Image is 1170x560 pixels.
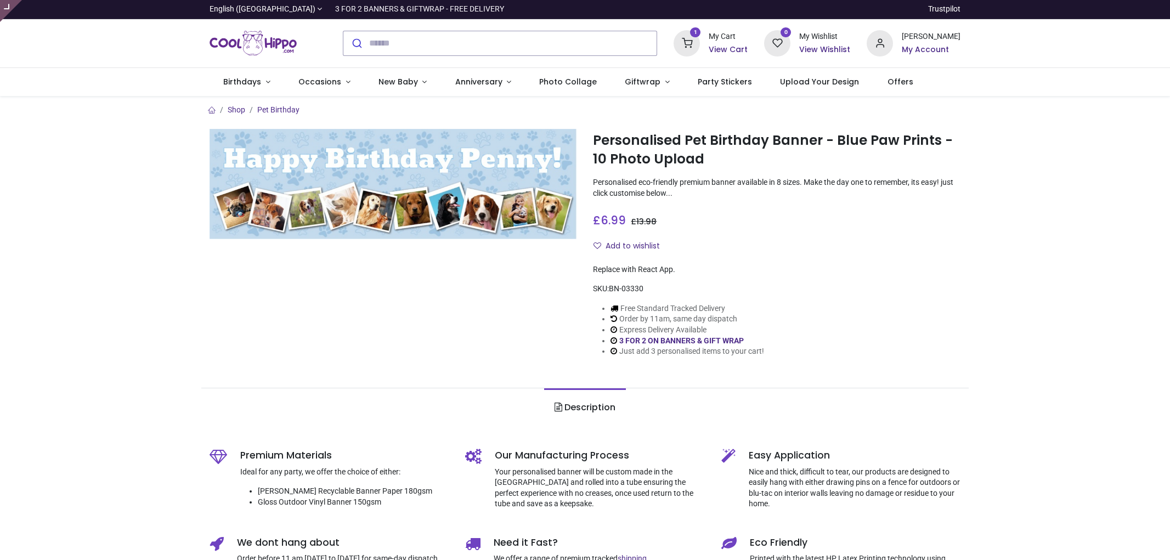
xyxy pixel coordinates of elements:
[210,28,297,59] a: Logo of Cool Hippo
[749,467,961,510] p: Nice and thick, difficult to tear, our products are designed to easily hang with either drawing p...
[240,467,449,478] p: Ideal for any party, we offer the choice of either:
[593,212,626,228] span: £
[539,76,597,87] span: Photo Collage
[494,536,705,550] h5: Need it Fast?
[611,325,764,336] li: Express Delivery Available
[902,44,960,55] a: My Account
[888,76,913,87] span: Offers
[240,449,449,462] h5: Premium Materials
[619,336,744,345] a: 3 FOR 2 ON BANNERS & GIFT WRAP
[781,27,791,38] sup: 0
[593,177,960,199] p: Personalised eco-friendly premium banner available in 8 sizes. Make the day one to remember, its ...
[593,284,960,295] div: SKU:
[210,28,297,59] img: Cool Hippo
[593,264,960,275] div: Replace with React App.
[364,68,441,97] a: New Baby
[928,4,960,15] a: Trustpilot
[611,303,764,314] li: Free Standard Tracked Delivery
[631,216,657,227] span: £
[611,68,684,97] a: Giftwrap
[343,31,369,55] button: Submit
[690,27,700,38] sup: 1
[495,467,705,510] p: Your personalised banner will be custom made in the [GEOGRAPHIC_DATA] and rolled into a tube ensu...
[495,449,705,462] h5: Our Manufacturing Process
[601,212,626,228] span: 6.99
[237,536,449,550] h5: We dont hang about
[441,68,525,97] a: Anniversary
[258,486,449,497] li: [PERSON_NAME] Recyclable Banner Paper 180gsm
[698,76,752,87] span: Party Stickers
[636,216,657,227] span: 13.98
[210,129,577,239] img: Personalised Pet Birthday Banner - Blue Paw Prints - 10 Photo Upload
[298,76,341,87] span: Occasions
[709,44,748,55] a: View Cart
[611,346,764,357] li: Just add 3 personalised items to your cart!
[593,237,669,256] button: Add to wishlistAdd to wishlist
[284,68,364,97] a: Occasions
[223,76,261,87] span: Birthdays
[378,76,418,87] span: New Baby
[609,284,643,293] span: BN-03330
[709,31,748,42] div: My Cart
[799,31,850,42] div: My Wishlist
[210,68,285,97] a: Birthdays
[611,314,764,325] li: Order by 11am, same day dispatch
[625,76,660,87] span: Giftwrap
[258,497,449,508] li: Gloss Outdoor Vinyl Banner 150gsm
[594,242,601,250] i: Add to wishlist
[257,105,299,114] a: Pet Birthday
[544,388,626,427] a: Description
[593,131,960,169] h1: Personalised Pet Birthday Banner - Blue Paw Prints - 10 Photo Upload
[749,449,961,462] h5: Easy Application
[335,4,504,15] div: 3 FOR 2 BANNERS & GIFTWRAP - FREE DELIVERY
[750,536,961,550] h5: Eco Friendly
[780,76,859,87] span: Upload Your Design
[799,44,850,55] a: View Wishlist
[455,76,502,87] span: Anniversary
[228,105,245,114] a: Shop
[764,38,790,47] a: 0
[902,31,960,42] div: [PERSON_NAME]
[674,38,700,47] a: 1
[210,4,323,15] a: English ([GEOGRAPHIC_DATA])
